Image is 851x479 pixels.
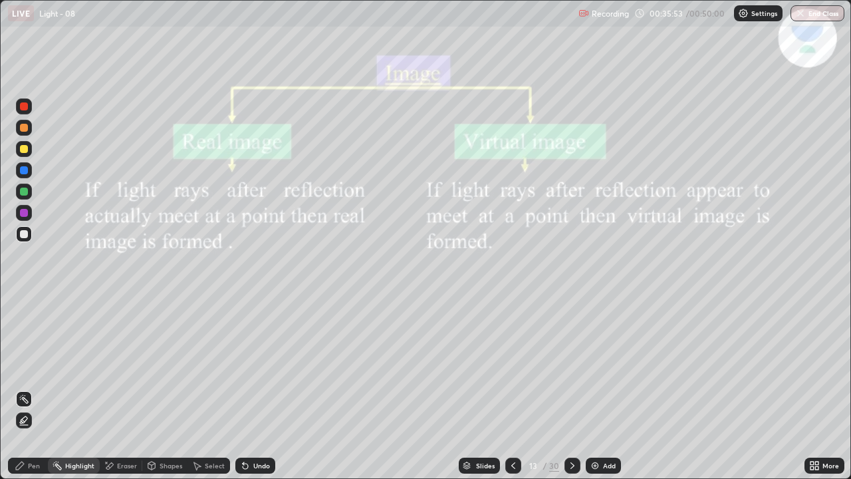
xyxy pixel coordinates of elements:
p: Light - 08 [39,8,75,19]
p: LIVE [12,8,30,19]
div: Slides [476,462,495,469]
div: Select [205,462,225,469]
img: class-settings-icons [738,8,749,19]
div: Shapes [160,462,182,469]
div: Add [603,462,616,469]
div: Eraser [117,462,137,469]
div: Undo [253,462,270,469]
div: 13 [527,462,540,470]
img: end-class-cross [795,8,806,19]
img: add-slide-button [590,460,600,471]
p: Settings [751,10,777,17]
p: Recording [592,9,629,19]
div: 30 [549,460,559,472]
img: recording.375f2c34.svg [578,8,589,19]
div: Pen [28,462,40,469]
div: More [822,462,839,469]
div: / [543,462,547,470]
button: End Class [790,5,844,21]
div: Highlight [65,462,94,469]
